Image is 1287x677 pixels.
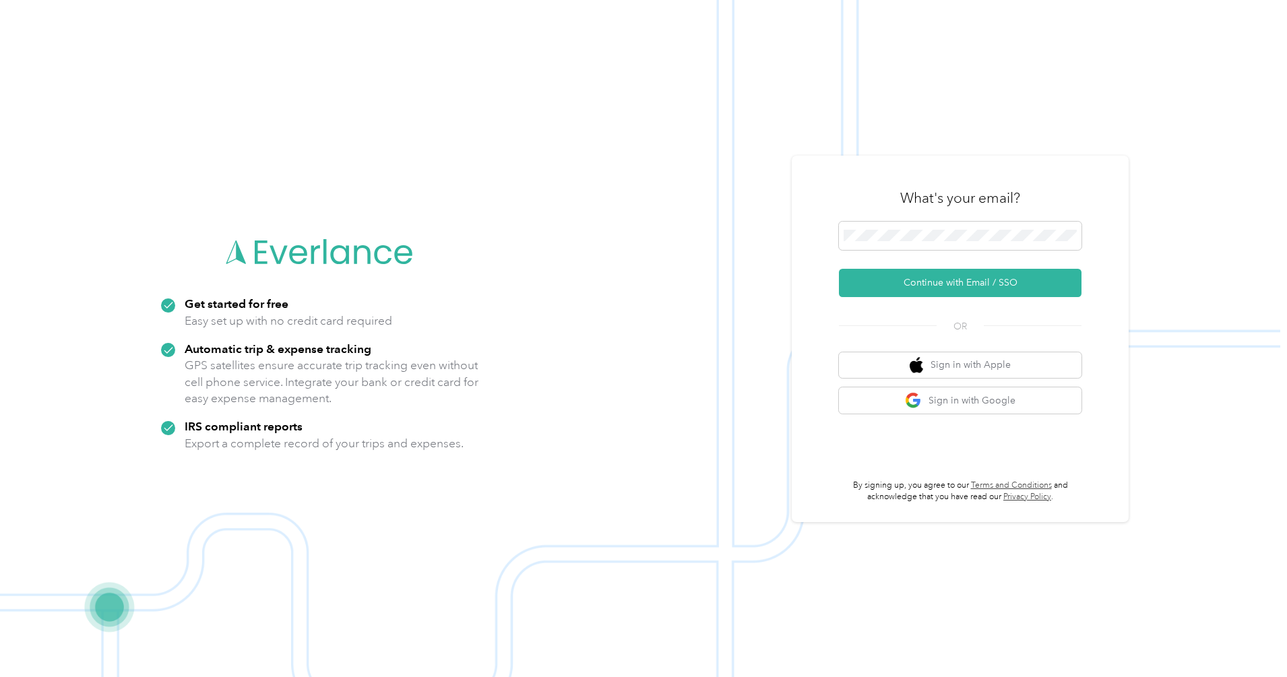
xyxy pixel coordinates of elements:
strong: Get started for free [185,296,288,311]
strong: IRS compliant reports [185,419,303,433]
img: google logo [905,392,922,409]
p: Export a complete record of your trips and expenses. [185,435,464,452]
h3: What's your email? [900,189,1020,207]
strong: Automatic trip & expense tracking [185,342,371,356]
span: OR [937,319,984,333]
p: GPS satellites ensure accurate trip tracking even without cell phone service. Integrate your bank... [185,357,479,407]
img: apple logo [910,357,923,374]
a: Privacy Policy [1003,492,1051,502]
button: apple logoSign in with Apple [839,352,1081,379]
button: Continue with Email / SSO [839,269,1081,297]
button: google logoSign in with Google [839,387,1081,414]
p: By signing up, you agree to our and acknowledge that you have read our . [839,480,1081,503]
iframe: Everlance-gr Chat Button Frame [1212,602,1287,677]
a: Terms and Conditions [971,480,1052,490]
p: Easy set up with no credit card required [185,313,392,329]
